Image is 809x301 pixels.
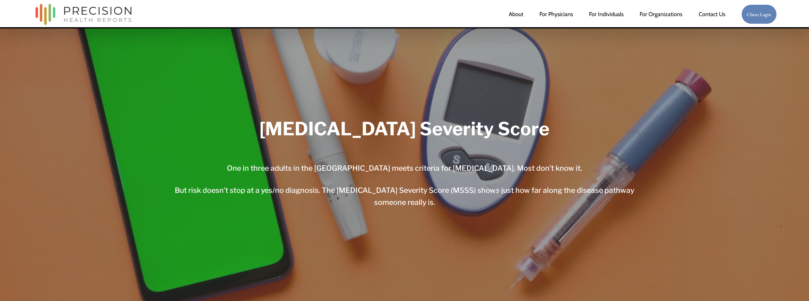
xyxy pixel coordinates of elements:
[539,8,573,21] a: For Physicians
[640,8,682,21] a: folder dropdown
[741,4,777,24] a: Client Login
[640,9,682,20] span: For Organizations
[168,184,641,208] h4: But risk doesn’t stop at a yes/no diagnosis. The [MEDICAL_DATA] Severity Score (MSSS) shows just ...
[259,118,550,140] strong: [MEDICAL_DATA] Severity Score
[589,8,623,21] a: For Individuals
[699,8,725,21] a: Contact Us
[509,8,523,21] a: About
[168,162,641,174] h4: One in three adults in the [GEOGRAPHIC_DATA] meets criteria for [MEDICAL_DATA]. Most don’t know it.
[32,1,135,28] img: Precision Health Reports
